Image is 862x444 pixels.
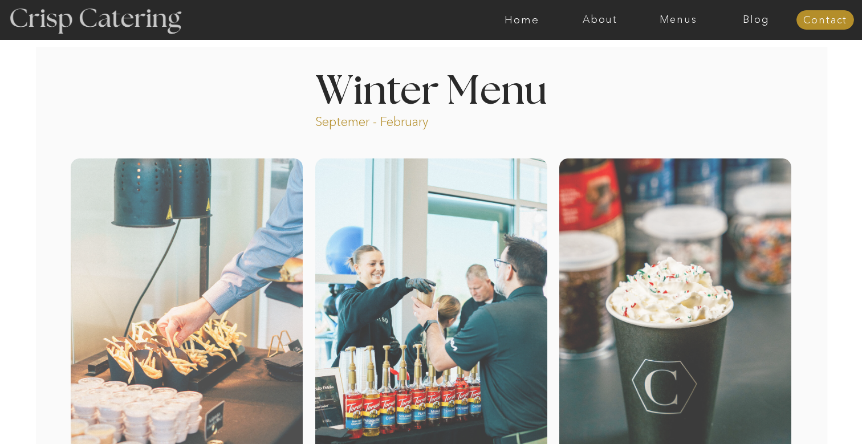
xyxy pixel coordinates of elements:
a: Contact [796,15,854,26]
a: Menus [639,14,717,26]
p: Septemer - February [315,113,472,127]
a: About [561,14,639,26]
a: Home [483,14,561,26]
a: Blog [717,14,795,26]
h1: Winter Menu [273,72,589,105]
